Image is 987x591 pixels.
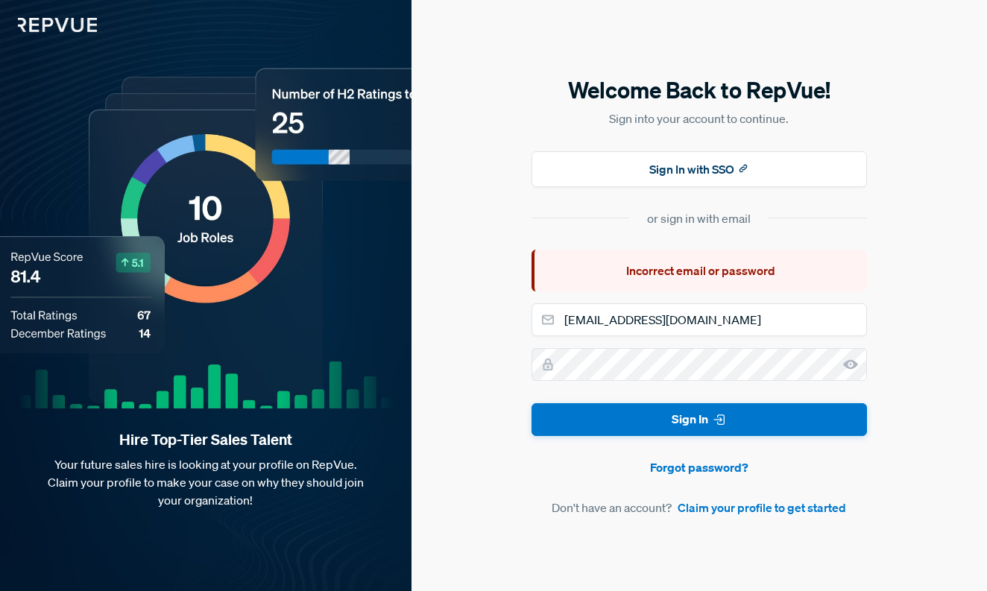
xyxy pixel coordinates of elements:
h5: Welcome Back to RepVue! [532,75,867,106]
a: Forgot password? [532,458,867,476]
p: Your future sales hire is looking at your profile on RepVue. Claim your profile to make your case... [24,455,388,509]
strong: Hire Top-Tier Sales Talent [24,430,388,449]
p: Sign into your account to continue. [532,110,867,127]
div: or sign in with email [647,209,751,227]
button: Sign In [532,403,867,437]
a: Claim your profile to get started [678,499,846,516]
input: Email address [532,303,867,336]
button: Sign In with SSO [532,151,867,187]
article: Don't have an account? [532,499,867,516]
div: Incorrect email or password [532,250,867,291]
